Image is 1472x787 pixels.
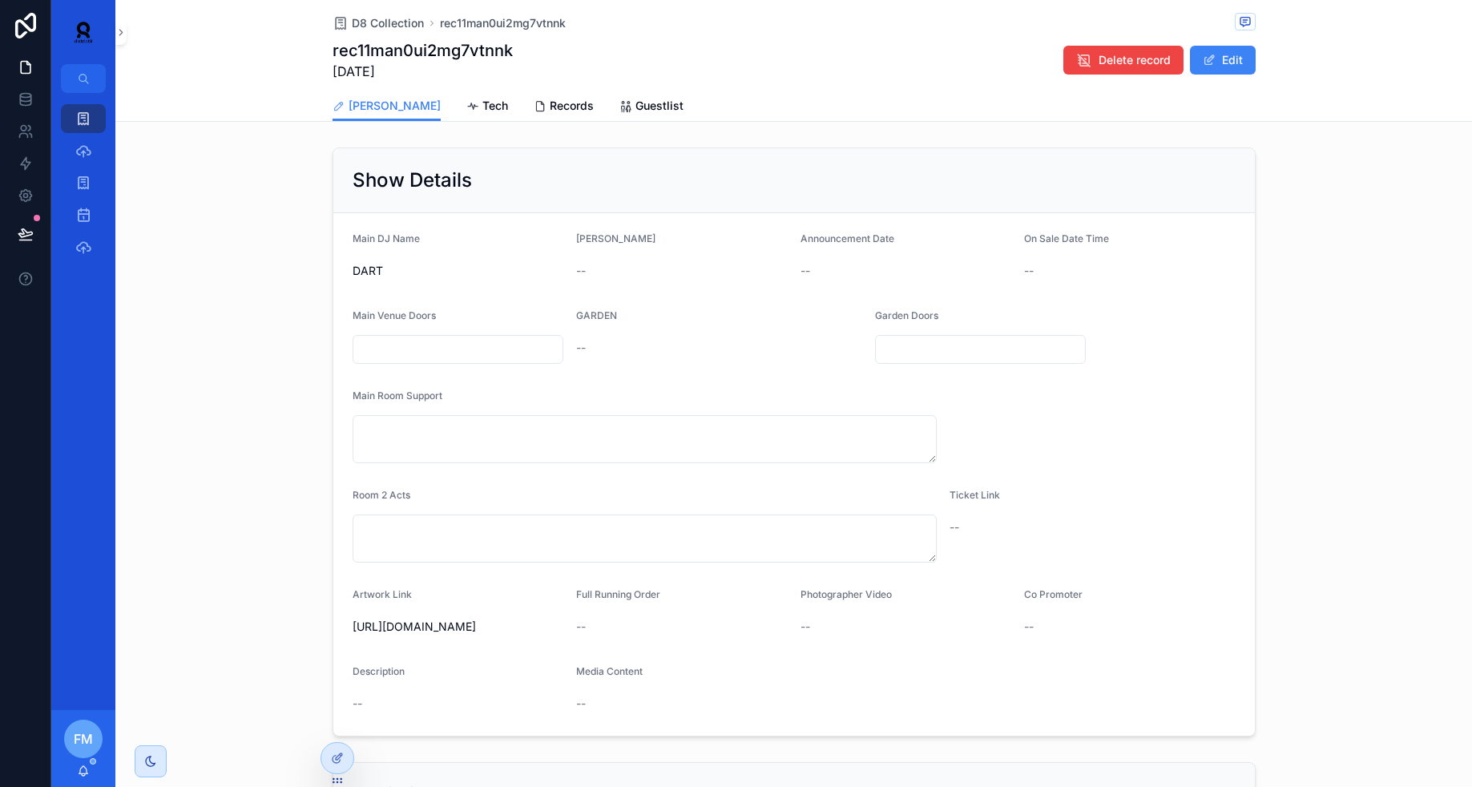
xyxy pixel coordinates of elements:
[1024,232,1109,244] span: On Sale Date Time
[1024,619,1034,635] span: --
[1024,588,1083,600] span: Co Promoter
[576,696,586,712] span: --
[619,91,684,123] a: Guestlist
[353,588,412,600] span: Artwork Link
[64,19,103,45] img: App logo
[482,98,508,114] span: Tech
[353,696,362,712] span: --
[333,15,424,31] a: D8 Collection
[440,15,566,31] a: rec11man0ui2mg7vtnnk
[801,232,894,244] span: Announcement Date
[51,93,115,282] div: scrollable content
[875,309,938,321] span: Garden Doors
[1099,52,1171,68] span: Delete record
[576,263,586,279] span: --
[576,665,643,677] span: Media Content
[352,15,424,31] span: D8 Collection
[576,619,586,635] span: --
[801,588,892,600] span: Photographer Video
[353,309,436,321] span: Main Venue Doors
[950,489,1000,501] span: Ticket Link
[801,619,810,635] span: --
[1063,46,1184,75] button: Delete record
[353,489,410,501] span: Room 2 Acts
[353,232,420,244] span: Main DJ Name
[333,39,513,62] h1: rec11man0ui2mg7vtnnk
[333,62,513,81] span: [DATE]
[353,665,405,677] span: Description
[576,588,660,600] span: Full Running Order
[353,389,442,402] span: Main Room Support
[349,98,441,114] span: [PERSON_NAME]
[466,91,508,123] a: Tech
[353,263,564,279] span: DART
[353,167,472,193] h2: Show Details
[1024,263,1034,279] span: --
[1190,46,1256,75] button: Edit
[534,91,594,123] a: Records
[635,98,684,114] span: Guestlist
[353,619,564,635] span: [URL][DOMAIN_NAME]
[950,519,959,535] span: --
[801,263,810,279] span: --
[550,98,594,114] span: Records
[576,340,586,356] span: --
[333,91,441,122] a: [PERSON_NAME]
[74,729,93,749] span: FM
[576,232,655,244] span: [PERSON_NAME]
[576,309,617,321] span: GARDEN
